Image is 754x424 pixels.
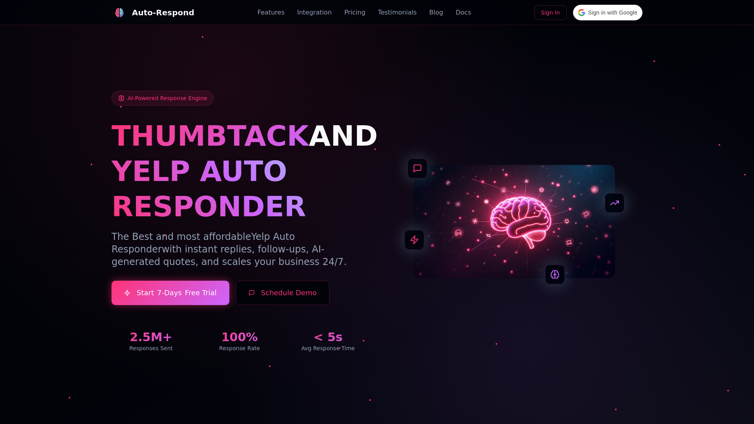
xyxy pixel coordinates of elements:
img: logo.svg [115,8,124,17]
span: AI-Powered Response Engine [128,94,207,102]
span: AND [309,119,378,152]
span: 7-Days [157,287,182,298]
span: THUMBTACK [112,119,309,152]
div: Avg Response Time [289,344,368,352]
a: Blog [429,8,443,17]
div: Response Rate [200,344,279,352]
div: 100% [200,330,279,344]
a: Features [258,8,285,17]
div: 2.5M+ [112,330,190,344]
a: Sign In [534,5,567,20]
a: Docs [456,8,471,17]
a: Auto-Respond [112,5,194,20]
img: AI Neural Network Brain [414,165,615,278]
h1: YELP AUTO RESPONDER [112,154,368,224]
div: Responses Sent [112,344,190,352]
p: The Best and most affordable with instant replies, follow-ups, AI-generated quotes, and scales yo... [112,230,368,268]
div: < 5s [289,330,368,344]
a: Pricing [344,8,366,17]
div: Auto-Respond [132,7,194,18]
a: Start7-DaysFree Trial [112,281,229,305]
button: Schedule Demo [236,281,330,305]
span: Yelp Auto Responder [112,231,295,255]
a: Testimonials [378,8,417,17]
span: Sign in with Google [588,9,637,17]
div: Sign in with Google [573,5,642,20]
a: Integration [297,8,331,17]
